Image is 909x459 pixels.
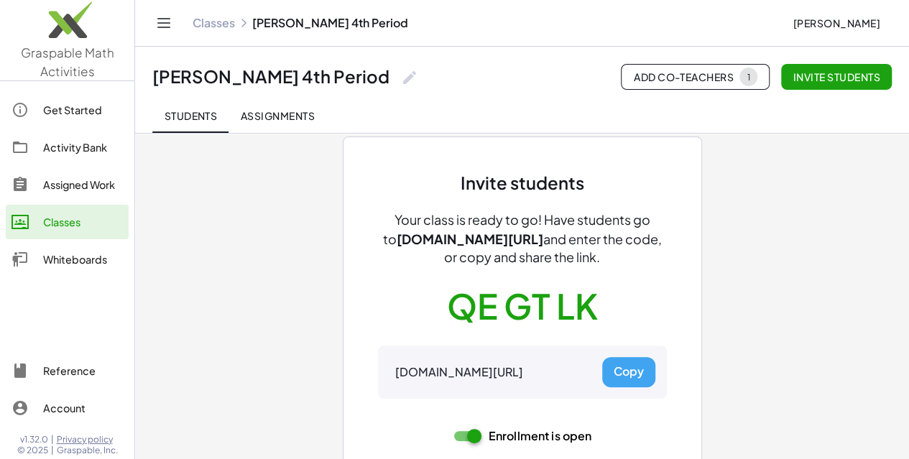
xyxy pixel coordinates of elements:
[781,10,892,36] button: [PERSON_NAME]
[43,176,123,193] div: Assigned Work
[57,445,118,456] span: Graspable, Inc.
[43,213,123,231] div: Classes
[51,445,54,456] span: |
[43,251,123,268] div: Whiteboards
[240,109,315,122] span: Assignments
[621,64,770,90] button: Add Co-Teachers1
[781,64,892,90] button: Invite students
[447,284,598,328] button: QE GT LK
[461,172,584,194] div: Invite students
[21,45,114,79] span: Graspable Math Activities
[602,357,655,387] button: Copy
[43,399,123,417] div: Account
[43,101,123,119] div: Get Started
[57,434,118,445] a: Privacy policy
[43,139,123,156] div: Activity Bank
[747,72,750,83] div: 1
[6,353,129,388] a: Reference
[51,434,54,445] span: |
[152,11,175,34] button: Toggle navigation
[152,65,389,88] div: [PERSON_NAME] 4th Period
[43,362,123,379] div: Reference
[6,93,129,127] a: Get Started
[633,68,757,86] span: Add Co-Teachers
[6,391,129,425] a: Account
[793,70,880,83] span: Invite students
[193,16,235,30] a: Classes
[164,109,217,122] span: Students
[20,434,48,445] span: v1.32.0
[6,130,129,164] a: Activity Bank
[6,205,129,239] a: Classes
[6,167,129,202] a: Assigned Work
[383,211,650,247] span: Your class is ready to go! Have students go to
[17,445,48,456] span: © 2025
[481,416,592,456] label: Enrollment is open
[395,365,523,380] div: [DOMAIN_NAME][URL]
[6,242,129,277] a: Whiteboards
[397,231,543,247] span: [DOMAIN_NAME][URL]
[444,231,662,265] span: and enter the code, or copy and share the link.
[793,17,880,29] span: [PERSON_NAME]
